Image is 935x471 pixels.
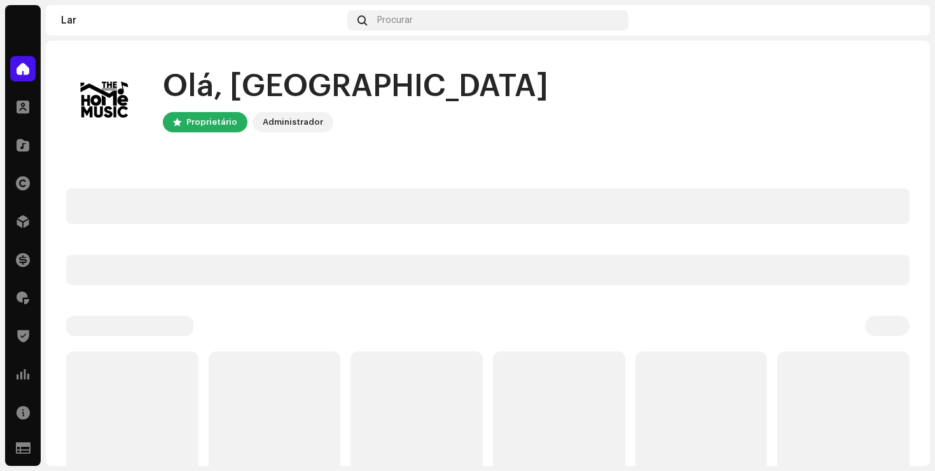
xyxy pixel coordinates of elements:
[894,10,915,31] img: 25800e32-e94c-4f6b-8929-2acd5ee19673
[263,118,323,126] font: Administrador
[163,71,548,102] font: Olá, [GEOGRAPHIC_DATA]
[377,16,413,25] font: Procurar
[66,61,142,137] img: 25800e32-e94c-4f6b-8929-2acd5ee19673
[186,118,237,126] font: Proprietário
[61,15,76,25] font: Lar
